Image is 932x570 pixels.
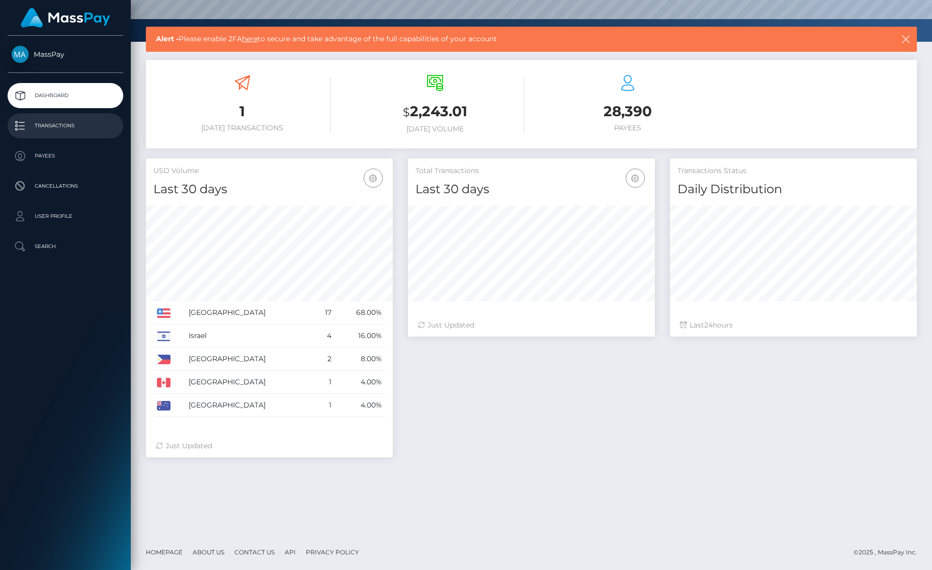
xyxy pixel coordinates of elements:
h3: 28,390 [539,102,717,121]
div: © 2025 , MassPay Inc. [854,547,924,558]
td: 4.00% [335,394,385,417]
span: MassPay [8,50,123,59]
img: PH.png [157,355,171,364]
a: API [281,544,300,560]
td: 8.00% [335,348,385,371]
a: Transactions [8,113,123,138]
small: $ [403,105,410,119]
img: IL.png [157,332,171,341]
span: Please enable 2FA to secure and take advantage of the full capabilities of your account [156,34,824,44]
h4: Last 30 days [153,181,385,198]
td: Israel [185,324,314,348]
td: 1 [314,394,335,417]
a: Search [8,234,123,259]
h4: Last 30 days [415,181,647,198]
p: User Profile [12,209,119,224]
a: Privacy Policy [302,544,363,560]
a: About Us [189,544,228,560]
h3: 1 [153,102,331,121]
a: Homepage [142,544,187,560]
td: 16.00% [335,324,385,348]
td: [GEOGRAPHIC_DATA] [185,371,314,394]
a: Payees [8,143,123,169]
p: Dashboard [12,88,119,103]
img: US.png [157,308,171,317]
h3: 2,243.01 [346,102,524,122]
td: 68.00% [335,301,385,324]
h6: [DATE] Transactions [153,124,331,132]
a: Cancellations [8,174,123,199]
h5: Transactions Status [677,166,909,176]
td: [GEOGRAPHIC_DATA] [185,301,314,324]
td: 4 [314,324,335,348]
h6: [DATE] Volume [346,125,524,133]
a: Contact Us [230,544,279,560]
img: MassPay Logo [21,8,110,28]
h6: Payees [539,124,717,132]
span: 24 [704,320,713,330]
td: [GEOGRAPHIC_DATA] [185,394,314,417]
p: Payees [12,148,119,164]
h5: Total Transactions [415,166,647,176]
td: 1 [314,371,335,394]
b: Alert - [156,34,179,43]
h5: USD Volume [153,166,385,176]
a: here [242,34,258,43]
p: Search [12,239,119,254]
p: Cancellations [12,179,119,194]
img: MassPay [12,46,29,63]
div: Just Updated [156,441,383,451]
img: AU.png [157,401,171,410]
div: Just Updated [418,320,645,331]
img: CA.png [157,378,171,387]
a: User Profile [8,204,123,229]
a: Dashboard [8,83,123,108]
p: Transactions [12,118,119,133]
div: Last hours [680,320,907,331]
td: 2 [314,348,335,371]
td: 4.00% [335,371,385,394]
h4: Daily Distribution [677,181,909,198]
td: [GEOGRAPHIC_DATA] [185,348,314,371]
td: 17 [314,301,335,324]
